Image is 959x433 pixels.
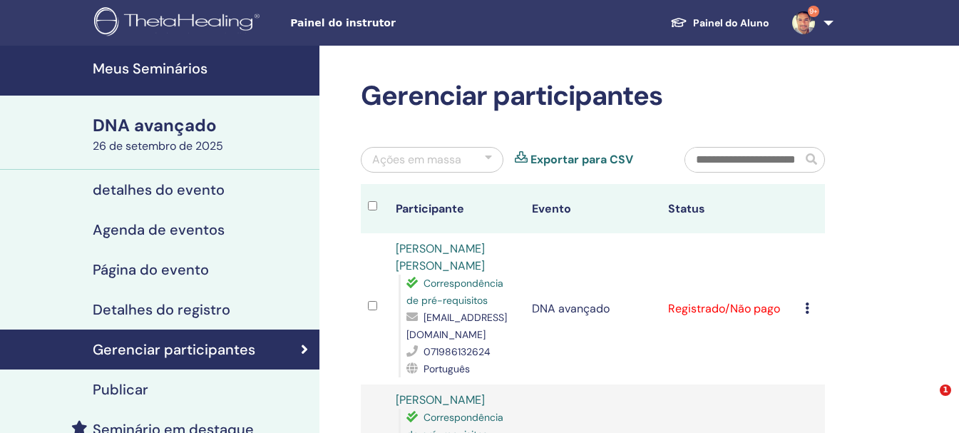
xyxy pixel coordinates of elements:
[530,152,633,167] font: Exportar para CSV
[424,345,491,358] font: 071986132624
[668,201,705,216] font: Status
[396,392,485,407] a: [PERSON_NAME]
[372,152,461,167] font: Ações em massa
[93,220,225,239] font: Agenda de eventos
[84,113,319,155] a: DNA avançado26 de setembro de 2025
[424,362,470,375] font: Português
[693,16,769,29] font: Painel do Aluno
[406,277,503,307] font: Correspondência de pré-requisitos
[290,17,396,29] font: Painel do instrutor
[670,16,687,29] img: graduation-cap-white.svg
[530,151,633,168] a: Exportar para CSV
[396,241,485,273] a: [PERSON_NAME] [PERSON_NAME]
[93,380,148,399] font: Publicar
[93,340,255,359] font: Gerenciar participantes
[396,201,464,216] font: Participante
[659,9,781,36] a: Painel do Aluno
[532,201,571,216] font: Evento
[809,6,818,16] font: 9+
[361,78,662,113] font: Gerenciar participantes
[792,11,815,34] img: default.jpg
[911,384,945,419] iframe: Chat ao vivo do Intercom
[93,138,223,153] font: 26 de setembro de 2025
[93,59,207,78] font: Meus Seminários
[93,260,209,279] font: Página do evento
[93,114,217,136] font: DNA avançado
[532,301,610,316] font: DNA avançado
[93,300,230,319] font: Detalhes do registro
[406,311,507,341] font: [EMAIL_ADDRESS][DOMAIN_NAME]
[93,180,225,199] font: detalhes do evento
[94,7,265,39] img: logo.png
[943,385,948,394] font: 1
